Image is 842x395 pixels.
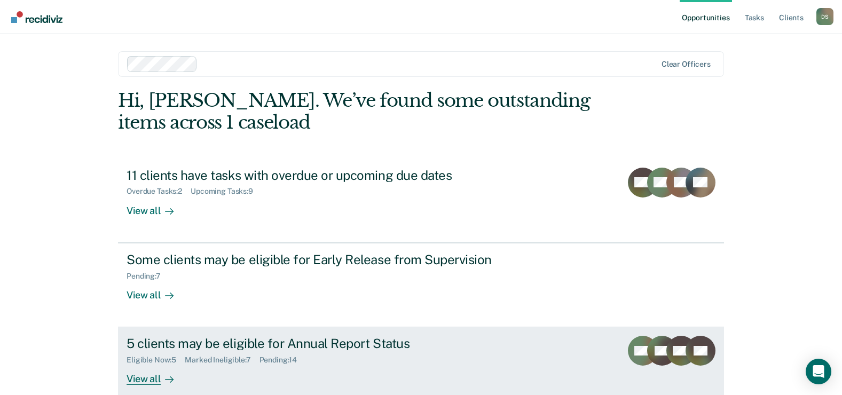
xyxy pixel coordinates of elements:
div: Some clients may be eligible for Early Release from Supervision [127,252,501,267]
div: View all [127,196,186,217]
button: Profile dropdown button [816,8,833,25]
div: View all [127,280,186,301]
a: Some clients may be eligible for Early Release from SupervisionPending:7View all [118,243,724,327]
div: 11 clients have tasks with overdue or upcoming due dates [127,168,501,183]
div: Open Intercom Messenger [806,359,831,384]
div: Eligible Now : 5 [127,355,185,365]
div: Overdue Tasks : 2 [127,187,191,196]
div: Marked Ineligible : 7 [185,355,259,365]
div: 5 clients may be eligible for Annual Report Status [127,336,501,351]
div: View all [127,365,186,385]
img: Recidiviz [11,11,62,23]
div: Pending : 14 [259,355,306,365]
div: Clear officers [662,60,711,69]
div: Pending : 7 [127,272,169,281]
div: Hi, [PERSON_NAME]. We’ve found some outstanding items across 1 caseload [118,90,603,133]
div: D S [816,8,833,25]
div: Upcoming Tasks : 9 [191,187,262,196]
a: 11 clients have tasks with overdue or upcoming due datesOverdue Tasks:2Upcoming Tasks:9View all [118,159,724,243]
